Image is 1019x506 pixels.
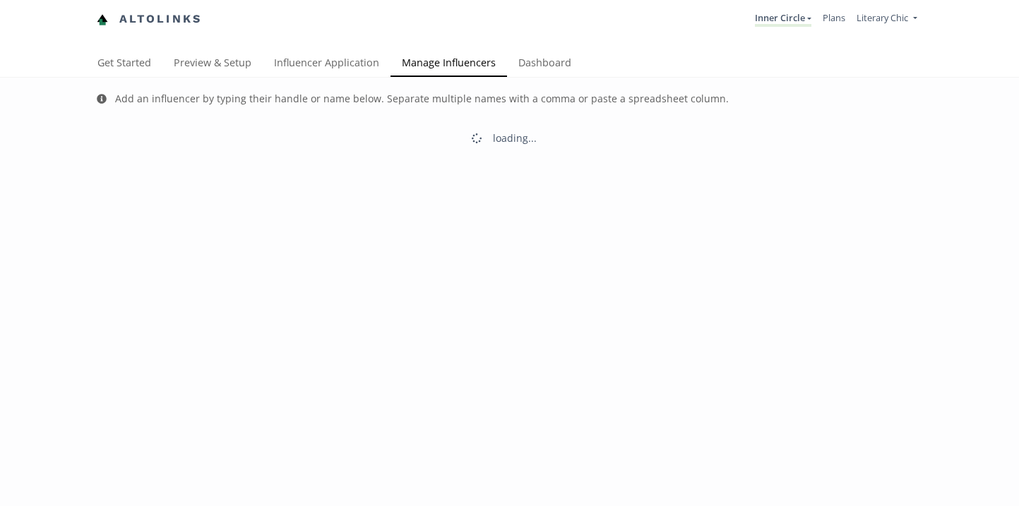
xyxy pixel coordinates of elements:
[857,11,917,28] a: Literary Chic
[115,92,729,106] div: Add an influencer by typing their handle or name below. Separate multiple names with a comma or p...
[823,11,845,24] a: Plans
[263,50,391,78] a: Influencer Application
[507,50,583,78] a: Dashboard
[857,11,908,24] span: Literary Chic
[493,131,537,145] div: loading...
[97,8,203,31] a: Altolinks
[86,50,162,78] a: Get Started
[97,14,108,25] img: favicon-32x32.png
[162,50,263,78] a: Preview & Setup
[391,50,507,78] a: Manage Influencers
[755,11,811,27] a: Inner Circle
